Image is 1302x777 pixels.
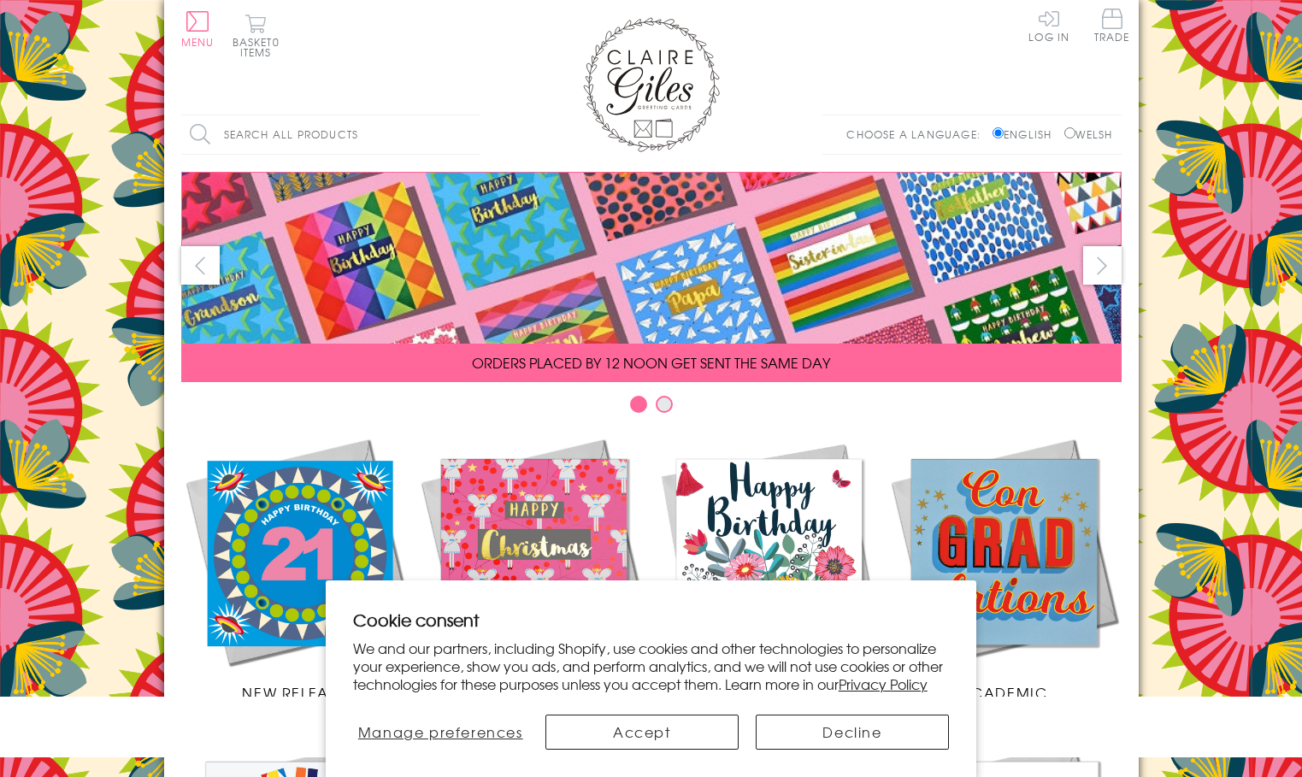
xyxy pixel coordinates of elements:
[1094,9,1130,42] span: Trade
[1064,127,1113,142] label: Welsh
[839,674,928,694] a: Privacy Policy
[181,395,1122,421] div: Carousel Pagination
[651,434,887,703] a: Birthdays
[181,115,480,154] input: Search all products
[1028,9,1069,42] a: Log In
[358,721,523,742] span: Manage preferences
[353,639,950,692] p: We and our partners, including Shopify, use cookies and other technologies to personalize your ex...
[181,246,220,285] button: prev
[181,34,215,50] span: Menu
[993,127,1060,142] label: English
[756,715,949,750] button: Decline
[656,396,673,413] button: Carousel Page 2
[1064,127,1075,138] input: Welsh
[887,434,1122,703] a: Academic
[240,34,280,60] span: 0 items
[846,127,989,142] p: Choose a language:
[353,608,950,632] h2: Cookie consent
[472,352,830,373] span: ORDERS PLACED BY 12 NOON GET SENT THE SAME DAY
[630,396,647,413] button: Carousel Page 1 (Current Slide)
[993,127,1004,138] input: English
[463,115,480,154] input: Search
[960,682,1048,703] span: Academic
[233,14,280,57] button: Basket0 items
[545,715,739,750] button: Accept
[242,682,354,703] span: New Releases
[1094,9,1130,45] a: Trade
[583,17,720,152] img: Claire Giles Greetings Cards
[1083,246,1122,285] button: next
[416,434,651,703] a: Christmas
[181,434,416,703] a: New Releases
[181,11,215,47] button: Menu
[353,715,528,750] button: Manage preferences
